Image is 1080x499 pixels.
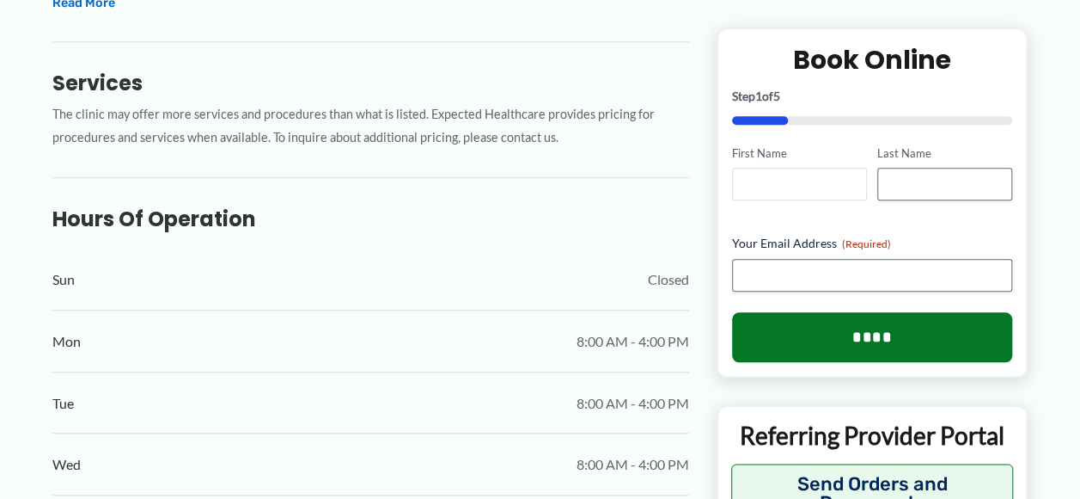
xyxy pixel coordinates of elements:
label: Your Email Address [732,236,1013,253]
span: Sun [52,267,75,293]
span: 5 [773,89,780,103]
span: Wed [52,452,81,477]
span: Mon [52,329,81,354]
label: Last Name [877,145,1012,162]
span: 1 [755,89,762,103]
label: First Name [732,145,867,162]
h3: Hours of Operation [52,206,689,232]
span: 8:00 AM - 4:00 PM [577,391,689,416]
h3: Services [52,70,689,96]
span: Closed [648,267,689,293]
span: 8:00 AM - 4:00 PM [577,452,689,477]
p: Referring Provider Portal [731,421,1014,452]
span: 8:00 AM - 4:00 PM [577,329,689,354]
p: The clinic may offer more services and procedures than what is listed. Expected Healthcare provid... [52,103,689,150]
p: Step of [732,90,1013,102]
span: (Required) [842,238,891,251]
span: Tue [52,391,74,416]
h2: Book Online [732,43,1013,77]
